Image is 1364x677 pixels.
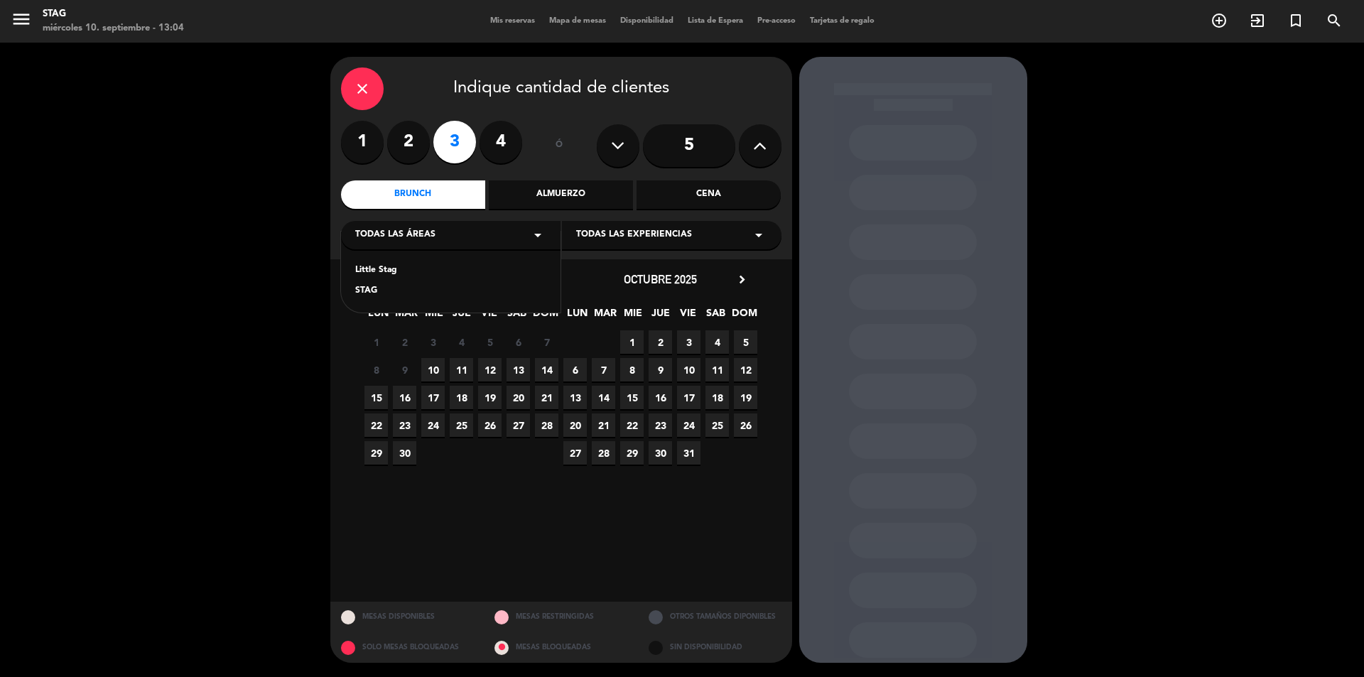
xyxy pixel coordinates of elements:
span: 18 [450,386,473,409]
span: VIE [676,305,700,328]
div: SOLO MESAS BLOQUEADAS [330,632,485,663]
span: 26 [478,413,502,437]
span: Todas las experiencias [576,228,692,242]
span: 12 [478,358,502,381]
span: 11 [450,358,473,381]
span: 18 [705,386,729,409]
span: MAR [593,305,617,328]
span: 1 [620,330,644,354]
span: Disponibilidad [613,17,681,25]
span: 22 [364,413,388,437]
span: 24 [421,413,445,437]
span: 19 [478,386,502,409]
span: 10 [677,358,700,381]
label: 4 [480,121,522,163]
span: 3 [421,330,445,354]
span: Todas las áreas [355,228,435,242]
i: arrow_drop_down [750,227,767,244]
span: 27 [563,441,587,465]
span: 4 [705,330,729,354]
span: DOM [533,305,556,328]
i: turned_in_not [1287,12,1304,29]
i: search [1326,12,1343,29]
div: ó [536,121,583,170]
label: 1 [341,121,384,163]
span: 25 [705,413,729,437]
span: MIE [621,305,644,328]
span: 29 [620,441,644,465]
span: 10 [421,358,445,381]
span: 1 [364,330,388,354]
label: 3 [433,121,476,163]
span: 27 [507,413,530,437]
span: MIE [422,305,445,328]
span: 17 [677,386,700,409]
span: 15 [364,386,388,409]
div: Cena [637,180,781,209]
span: 6 [563,358,587,381]
span: 5 [478,330,502,354]
span: 29 [364,441,388,465]
span: VIE [477,305,501,328]
span: 24 [677,413,700,437]
span: 8 [364,358,388,381]
span: 13 [507,358,530,381]
span: octubre 2025 [624,272,697,286]
span: 23 [649,413,672,437]
div: MESAS DISPONIBLES [330,602,485,632]
span: 2 [393,330,416,354]
span: 12 [734,358,757,381]
span: 28 [535,413,558,437]
span: Tarjetas de regalo [803,17,882,25]
span: 15 [620,386,644,409]
div: Little Stag [355,264,546,278]
span: MAR [394,305,418,328]
button: menu [11,9,32,35]
div: MESAS RESTRINGIDAS [484,602,638,632]
span: 28 [592,441,615,465]
div: miércoles 10. septiembre - 13:04 [43,21,184,36]
span: 21 [535,386,558,409]
div: OTROS TAMAÑOS DIPONIBLES [638,602,792,632]
span: 14 [535,358,558,381]
span: 20 [563,413,587,437]
div: Brunch [341,180,485,209]
span: Mis reservas [483,17,542,25]
div: STAG [355,284,546,298]
span: 30 [649,441,672,465]
i: close [354,80,371,97]
span: 16 [649,386,672,409]
span: 16 [393,386,416,409]
span: 31 [677,441,700,465]
div: MESAS BLOQUEADAS [484,632,638,663]
span: Lista de Espera [681,17,750,25]
span: 6 [507,330,530,354]
div: Indique cantidad de clientes [341,67,781,110]
span: 26 [734,413,757,437]
span: Mapa de mesas [542,17,613,25]
span: 13 [563,386,587,409]
span: SAB [704,305,727,328]
span: 21 [592,413,615,437]
span: 19 [734,386,757,409]
i: chevron_right [735,272,749,287]
span: 7 [535,330,558,354]
span: 30 [393,441,416,465]
span: 4 [450,330,473,354]
span: 23 [393,413,416,437]
i: add_circle_outline [1211,12,1228,29]
span: DOM [732,305,755,328]
i: exit_to_app [1249,12,1266,29]
span: SAB [505,305,529,328]
span: 17 [421,386,445,409]
span: LUN [367,305,390,328]
span: 9 [393,358,416,381]
span: 20 [507,386,530,409]
span: 2 [649,330,672,354]
span: 22 [620,413,644,437]
span: 5 [734,330,757,354]
span: 14 [592,386,615,409]
div: Almuerzo [489,180,633,209]
div: STAG [43,7,184,21]
span: 25 [450,413,473,437]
